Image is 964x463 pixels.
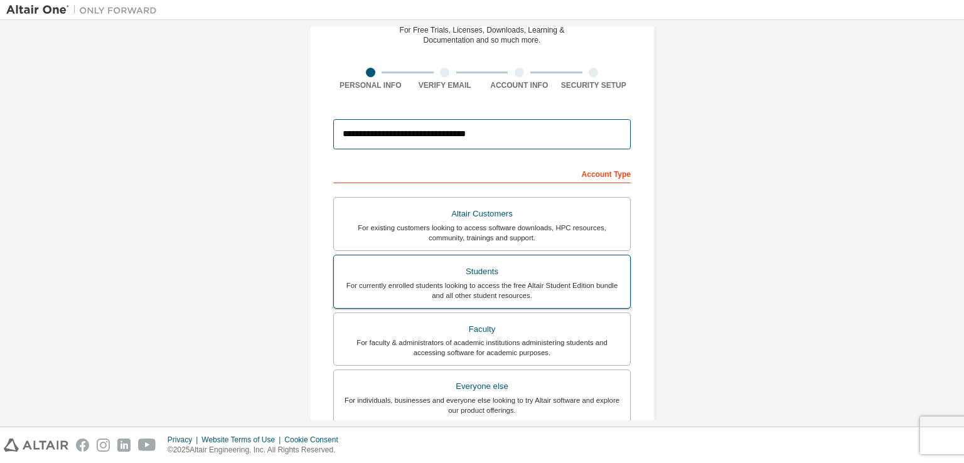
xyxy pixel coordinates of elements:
[138,439,156,452] img: youtube.svg
[341,223,623,243] div: For existing customers looking to access software downloads, HPC resources, community, trainings ...
[97,439,110,452] img: instagram.svg
[341,395,623,415] div: For individuals, businesses and everyone else looking to try Altair software and explore our prod...
[333,163,631,183] div: Account Type
[341,263,623,280] div: Students
[117,439,131,452] img: linkedin.svg
[557,80,631,90] div: Security Setup
[341,338,623,358] div: For faculty & administrators of academic institutions administering students and accessing softwa...
[341,321,623,338] div: Faculty
[4,439,68,452] img: altair_logo.svg
[341,378,623,395] div: Everyone else
[400,25,565,45] div: For Free Trials, Licenses, Downloads, Learning & Documentation and so much more.
[76,439,89,452] img: facebook.svg
[6,4,163,16] img: Altair One
[168,435,201,445] div: Privacy
[333,80,408,90] div: Personal Info
[341,205,623,223] div: Altair Customers
[408,80,483,90] div: Verify Email
[482,80,557,90] div: Account Info
[201,435,284,445] div: Website Terms of Use
[341,280,623,301] div: For currently enrolled students looking to access the free Altair Student Edition bundle and all ...
[284,435,345,445] div: Cookie Consent
[168,445,346,455] p: © 2025 Altair Engineering, Inc. All Rights Reserved.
